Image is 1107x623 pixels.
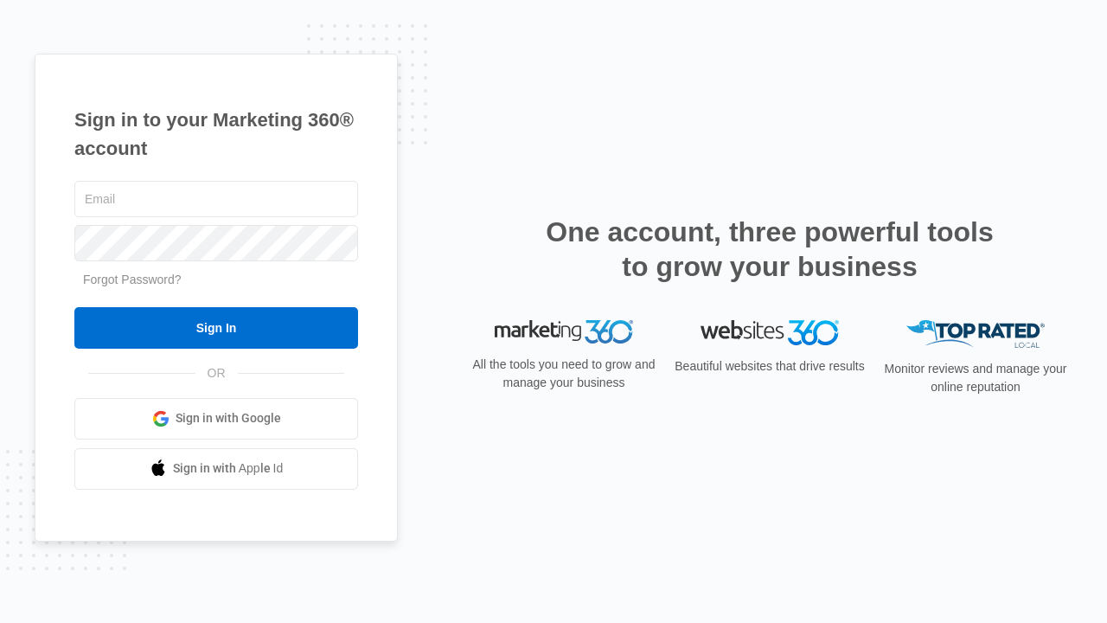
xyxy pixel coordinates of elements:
[541,215,999,284] h2: One account, three powerful tools to grow your business
[83,273,182,286] a: Forgot Password?
[467,356,661,392] p: All the tools you need to grow and manage your business
[74,307,358,349] input: Sign In
[906,320,1045,349] img: Top Rated Local
[173,459,284,478] span: Sign in with Apple Id
[74,181,358,217] input: Email
[74,106,358,163] h1: Sign in to your Marketing 360® account
[879,360,1072,396] p: Monitor reviews and manage your online reputation
[74,398,358,440] a: Sign in with Google
[673,357,867,376] p: Beautiful websites that drive results
[74,448,358,490] a: Sign in with Apple Id
[176,409,281,427] span: Sign in with Google
[495,320,633,344] img: Marketing 360
[701,320,839,345] img: Websites 360
[195,364,238,382] span: OR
